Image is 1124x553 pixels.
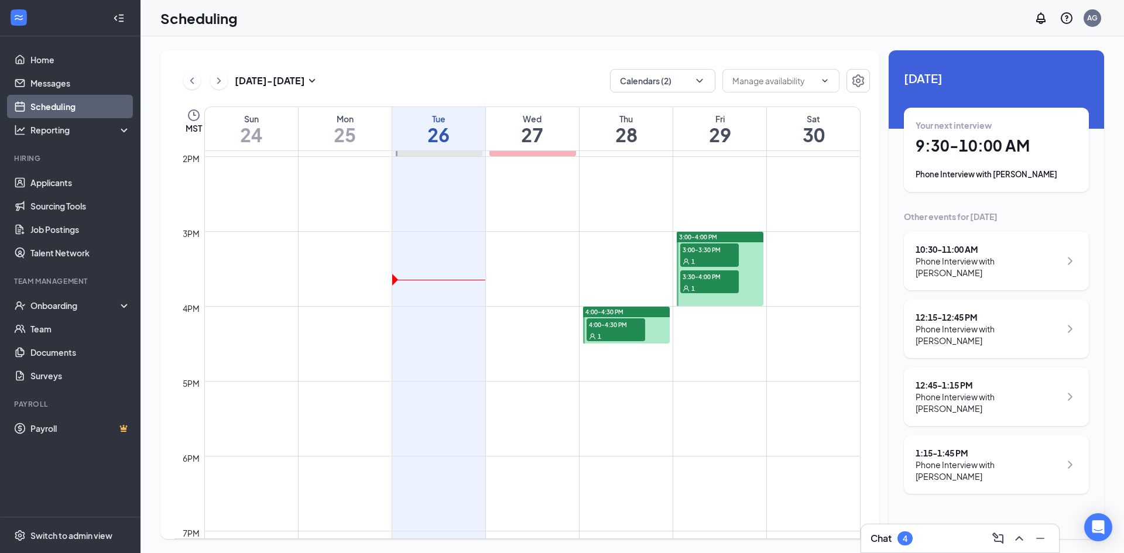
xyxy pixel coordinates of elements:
[30,300,121,311] div: Onboarding
[1034,11,1048,25] svg: Notifications
[30,364,131,387] a: Surveys
[1084,513,1112,541] div: Open Intercom Messenger
[30,241,131,265] a: Talent Network
[767,125,860,145] h1: 30
[1087,13,1098,23] div: AG
[14,153,128,163] div: Hiring
[587,318,645,330] span: 4:00-4:30 PM
[585,308,623,316] span: 4:00-4:30 PM
[683,258,690,265] svg: User
[180,452,202,465] div: 6pm
[989,529,1008,548] button: ComposeMessage
[30,417,131,440] a: PayrollCrown
[916,323,1060,346] div: Phone Interview with [PERSON_NAME]
[180,302,202,315] div: 4pm
[30,95,131,118] a: Scheduling
[180,527,202,540] div: 7pm
[30,194,131,218] a: Sourcing Tools
[13,12,25,23] svg: WorkstreamLogo
[916,169,1077,180] div: Phone Interview with [PERSON_NAME]
[1063,254,1077,268] svg: ChevronRight
[486,125,579,145] h1: 27
[183,72,201,90] button: ChevronLeft
[187,108,201,122] svg: Clock
[30,124,131,136] div: Reporting
[180,377,202,390] div: 5pm
[180,227,202,240] div: 3pm
[486,113,579,125] div: Wed
[14,399,128,409] div: Payroll
[14,300,26,311] svg: UserCheck
[916,119,1077,131] div: Your next interview
[851,74,865,88] svg: Settings
[589,333,596,340] svg: User
[180,152,202,165] div: 2pm
[299,113,392,125] div: Mon
[14,276,128,286] div: Team Management
[916,447,1060,459] div: 1:15 - 1:45 PM
[694,75,705,87] svg: ChevronDown
[392,125,485,145] h1: 26
[186,122,202,134] span: MST
[1063,322,1077,336] svg: ChevronRight
[916,243,1060,255] div: 10:30 - 11:00 AM
[113,12,125,24] svg: Collapse
[213,74,225,88] svg: ChevronRight
[14,124,26,136] svg: Analysis
[1063,458,1077,472] svg: ChevronRight
[580,125,673,145] h1: 28
[392,113,485,125] div: Tue
[903,534,907,544] div: 4
[30,171,131,194] a: Applicants
[1031,529,1050,548] button: Minimize
[1063,390,1077,404] svg: ChevronRight
[991,531,1005,545] svg: ComposeMessage
[30,341,131,364] a: Documents
[1012,531,1026,545] svg: ChevronUp
[673,107,766,150] a: August 29, 2025
[871,532,892,545] h3: Chat
[916,379,1060,391] div: 12:45 - 1:15 PM
[673,125,766,145] h1: 29
[205,113,298,125] div: Sun
[1060,11,1074,25] svg: QuestionInfo
[767,113,860,125] div: Sat
[679,233,717,241] span: 3:00-4:00 PM
[904,211,1089,222] div: Other events for [DATE]
[205,125,298,145] h1: 24
[235,74,305,87] h3: [DATE] - [DATE]
[691,257,695,266] span: 1
[820,76,830,85] svg: ChevronDown
[916,136,1077,156] h1: 9:30 - 10:00 AM
[486,107,579,150] a: August 27, 2025
[30,218,131,241] a: Job Postings
[916,391,1060,414] div: Phone Interview with [PERSON_NAME]
[680,270,739,282] span: 3:30-4:00 PM
[30,530,112,541] div: Switch to admin view
[299,125,392,145] h1: 25
[205,107,298,150] a: August 24, 2025
[210,72,228,90] button: ChevronRight
[916,255,1060,279] div: Phone Interview with [PERSON_NAME]
[14,530,26,541] svg: Settings
[392,107,485,150] a: August 26, 2025
[160,8,238,28] h1: Scheduling
[767,107,860,150] a: August 30, 2025
[610,69,715,92] button: Calendars (2)ChevronDown
[683,285,690,292] svg: User
[1010,529,1029,548] button: ChevronUp
[916,311,1060,323] div: 12:15 - 12:45 PM
[673,113,766,125] div: Fri
[680,243,739,255] span: 3:00-3:30 PM
[30,48,131,71] a: Home
[305,74,319,88] svg: SmallChevronDown
[580,107,673,150] a: August 28, 2025
[30,317,131,341] a: Team
[1033,531,1047,545] svg: Minimize
[186,74,198,88] svg: ChevronLeft
[580,113,673,125] div: Thu
[904,69,1089,87] span: [DATE]
[691,284,695,293] span: 1
[847,69,870,92] button: Settings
